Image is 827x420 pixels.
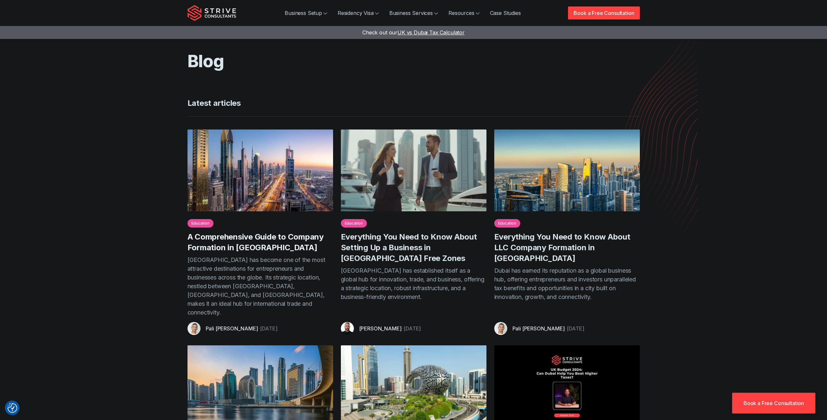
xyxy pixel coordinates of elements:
[341,232,477,263] a: Everything You Need to Know About Setting Up a Business in [GEOGRAPHIC_DATA] Free Zones
[206,325,258,332] a: Pali [PERSON_NAME]
[187,5,236,21] img: Strive Consultants
[260,325,277,332] time: [DATE]
[494,322,507,335] img: Pali Banwait, CEO, Strive Consultants, Dubai, UAE
[512,325,565,332] a: Pali [PERSON_NAME]
[279,6,332,19] a: Business Setup
[443,6,485,19] a: Resources
[384,6,443,19] a: Business Services
[494,219,521,228] a: Education
[7,403,17,413] button: Consent Preferences
[332,6,384,19] a: Residency Visa
[404,325,421,332] time: [DATE]
[187,232,324,252] a: A Comprehensive Guide to Company Formation in [GEOGRAPHIC_DATA]
[494,130,640,211] img: Company Formation in Dubai
[494,266,640,317] p: Dubai has earned its reputation as a global business hub, offering entrepreneurs and investors un...
[565,325,567,332] span: -
[732,393,815,414] a: Book a Free Consultation
[341,322,354,335] img: aDXDSydWJ-7kSlbU_Untitleddesign-75-.png
[341,130,486,211] img: freezones in dubai
[187,98,640,117] h4: Latest articles
[485,6,526,19] a: Case Studies
[401,325,404,332] span: -
[359,325,402,332] a: [PERSON_NAME]
[187,322,200,335] img: Pali Banwait, CEO, Strive Consultants, Dubai, UAE
[187,219,214,228] a: Education
[568,6,640,19] a: Book a Free Consultation
[494,232,630,263] a: Everything You Need to Know About LLC Company Formation in [GEOGRAPHIC_DATA]
[362,29,465,36] a: Check out ourUK vs Dubai Tax Calculator
[397,29,465,36] span: UK vs Dubai Tax Calculator
[7,403,17,413] img: Revisit consent button
[258,325,260,332] span: -
[187,255,333,317] p: [GEOGRAPHIC_DATA] has become one of the most attractive destinations for entrepreneurs and busine...
[187,130,333,211] img: company formation
[341,219,367,228] a: Education
[187,51,603,72] h1: Blog
[341,266,486,317] p: [GEOGRAPHIC_DATA] has established itself as a global hub for innovation, trade, and business, off...
[567,325,584,332] time: [DATE]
